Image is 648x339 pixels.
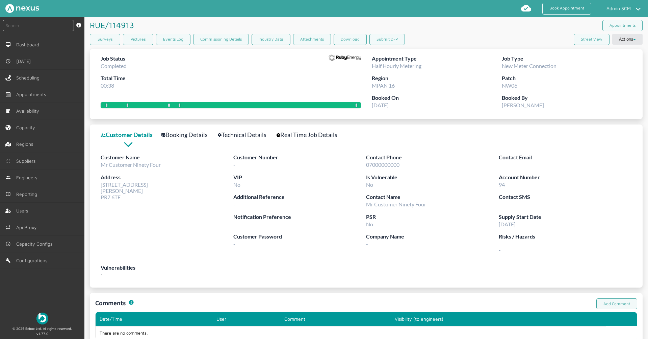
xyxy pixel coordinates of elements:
[233,201,235,207] span: -
[366,181,373,188] span: No
[218,130,274,140] a: Technical Details
[5,125,11,130] img: capacity-left-menu.svg
[101,264,632,272] label: Vulnerabilities
[5,175,11,180] img: md-people.svg
[233,232,366,241] label: Customer Password
[366,221,373,227] span: No
[123,34,153,45] a: Pictures
[372,63,421,69] span: Half Hourly Metering
[499,193,631,201] label: Contact SMS
[277,130,345,140] a: Real Time Job Details
[502,54,632,63] label: Job Type
[372,74,502,83] label: Region
[5,92,11,97] img: appointments-left-menu.svg
[233,161,235,168] span: -
[499,173,631,182] label: Account Number
[502,63,556,69] span: New Meter Connection
[5,158,11,164] img: md-contract.svg
[596,298,637,310] a: Add Comment
[329,54,361,61] img: Supplier Logo
[101,74,127,83] label: Total Time
[101,63,127,69] span: Completed
[193,34,249,45] a: Commissioning Details
[101,264,632,282] div: -
[16,191,40,197] span: Reporting
[542,3,591,15] a: Book Appointment
[366,193,499,201] label: Contact Name
[16,141,36,147] span: Regions
[16,241,55,247] span: Capacity Configs
[90,17,136,33] h1: RUE/114913 ️️️
[5,42,11,47] img: md-desktop.svg
[280,312,391,326] th: Comment
[161,130,215,140] a: Booking Details
[95,298,126,308] h1: Comments
[96,312,212,326] th: Date/Time
[293,34,331,45] a: Attachments
[16,108,42,114] span: Availability
[612,34,643,45] button: Actions
[502,94,632,102] label: Booked By
[233,153,366,162] label: Customer Number
[233,213,366,221] label: Notification Preference
[233,241,235,247] span: -
[101,153,233,162] label: Customer Name
[499,181,505,188] span: 94
[502,82,517,89] span: NW06
[502,74,632,83] label: Patch
[602,20,643,31] a: Appointments
[233,181,240,188] span: No
[521,3,532,14] img: md-cloud-done.svg
[156,34,190,45] a: Events Log
[16,208,31,213] span: Users
[101,130,160,140] a: Customer Details
[5,208,11,213] img: user-left-menu.svg
[5,241,11,247] img: md-time.svg
[334,34,367,45] button: Download
[101,161,161,168] span: Mr Customer Ninety Four
[372,94,502,102] label: Booked On
[502,102,544,108] span: [PERSON_NAME]
[101,173,233,182] label: Address
[101,82,114,89] span: 00:38
[5,258,11,263] img: md-build.svg
[5,141,11,147] img: regions.left-menu.svg
[372,54,502,63] label: Appointment Type
[366,201,426,207] span: Mr Customer Ninety Four
[233,193,366,201] label: Additional Reference
[499,213,631,221] label: Supply Start Date
[366,161,399,168] span: 07000000000
[366,173,499,182] label: Is Vulnerable
[90,34,120,45] a: Surveys
[574,34,610,45] button: Street View
[5,191,11,197] img: md-book.svg
[101,54,127,63] label: Job Status
[5,108,11,114] img: md-list.svg
[369,34,405,45] button: Submit DFP
[499,221,516,227] span: [DATE]
[16,175,40,180] span: Engineers
[5,75,11,81] img: scheduling-left-menu.svg
[3,20,74,31] input: Search by: Ref, PostCode, MPAN, MPRN, Account, Customer
[499,232,631,241] label: Risks / Hazards
[212,312,280,326] th: User
[16,92,49,97] span: Appointments
[5,225,11,230] img: md-repeat.svg
[5,4,39,13] img: Nexus
[252,34,290,45] a: Industry Data
[499,241,631,253] span: -
[366,213,499,221] label: PSR
[5,59,11,64] img: md-time.svg
[366,153,499,162] label: Contact Phone
[16,75,42,81] span: Scheduling
[233,173,366,182] label: VIP
[366,241,368,247] span: -
[391,312,606,326] th: Visibility (to engineers)
[16,225,40,230] span: Api Proxy
[372,82,395,89] span: MPAN 16
[36,313,48,324] img: Beboc Logo
[16,42,42,47] span: Dashboard
[16,158,38,164] span: Suppliers
[16,59,33,64] span: [DATE]
[16,125,38,130] span: Capacity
